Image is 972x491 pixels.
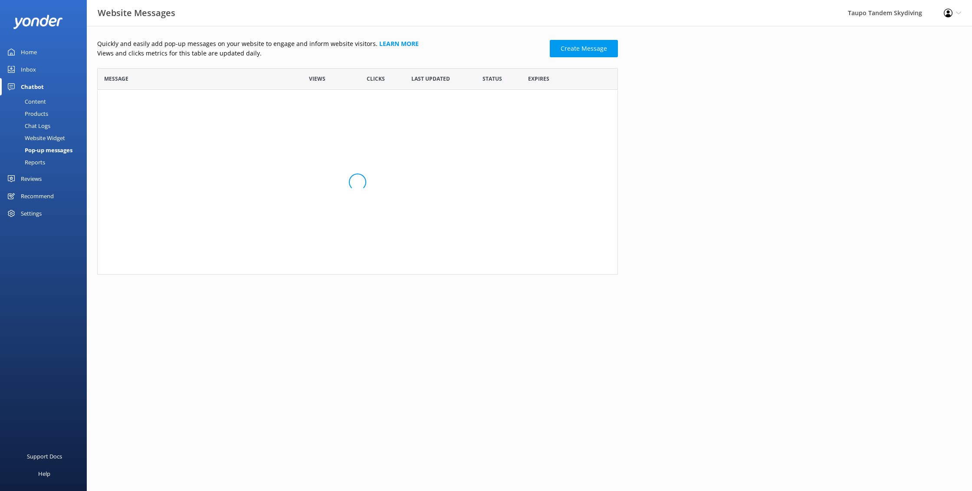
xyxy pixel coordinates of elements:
[104,75,128,83] span: Message
[13,15,63,29] img: yonder-white-logo.png
[5,132,65,144] div: Website Widget
[5,95,46,108] div: Content
[97,39,545,49] p: Quickly and easily add pop-up messages on your website to engage and inform website visitors.
[21,187,54,205] div: Recommend
[5,95,87,108] a: Content
[367,75,385,83] span: Clicks
[5,108,48,120] div: Products
[550,40,618,57] a: Create Message
[5,120,50,132] div: Chat Logs
[5,108,87,120] a: Products
[483,75,502,83] span: Status
[309,75,325,83] span: Views
[27,448,62,465] div: Support Docs
[21,61,36,78] div: Inbox
[21,170,42,187] div: Reviews
[98,6,175,20] h3: Website Messages
[97,49,545,58] p: Views and clicks metrics for this table are updated daily.
[379,39,419,48] a: Learn more
[97,90,618,274] div: grid
[5,120,87,132] a: Chat Logs
[21,43,37,61] div: Home
[5,156,87,168] a: Reports
[528,75,549,83] span: Expires
[5,144,87,156] a: Pop-up messages
[411,75,450,83] span: Last updated
[5,156,45,168] div: Reports
[38,465,50,482] div: Help
[21,78,44,95] div: Chatbot
[21,205,42,222] div: Settings
[5,144,72,156] div: Pop-up messages
[5,132,87,144] a: Website Widget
